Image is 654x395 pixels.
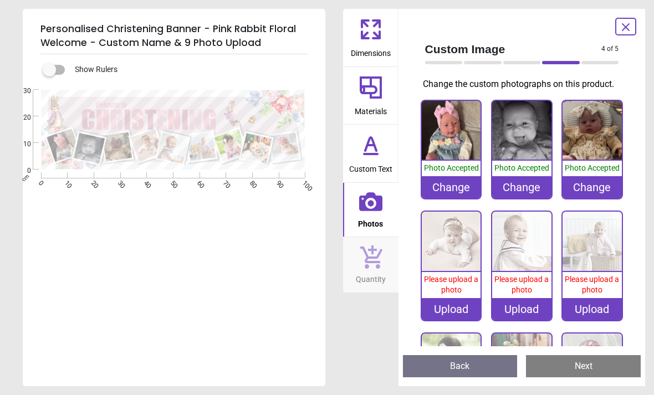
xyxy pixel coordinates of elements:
div: Change [422,176,481,198]
button: Next [526,355,641,377]
button: Quantity [343,237,398,293]
span: 10 [62,179,69,186]
span: Photo Accepted [424,163,479,172]
button: Back [403,355,518,377]
button: Custom Text [343,125,398,182]
div: Change [492,176,551,198]
div: Change [563,176,622,198]
div: Upload [492,298,551,320]
span: cm [20,172,30,182]
div: Upload [422,298,481,320]
span: Please upload a photo [565,275,619,295]
button: Materials [343,67,398,125]
span: 10 [10,140,31,149]
span: 100 [300,179,308,186]
span: 20 [89,179,96,186]
span: 80 [247,179,254,186]
span: Custom Text [349,158,392,175]
span: Materials [355,101,387,117]
span: 40 [141,179,149,186]
span: Photo Accepted [494,163,549,172]
span: 0 [10,166,31,176]
span: Dimensions [351,43,391,59]
span: 30 [10,86,31,96]
span: Photo Accepted [565,163,620,172]
span: 60 [195,179,202,186]
p: Change the custom photographs on this product. [423,78,628,90]
span: Please upload a photo [494,275,549,295]
span: 90 [274,179,281,186]
span: 70 [221,179,228,186]
span: 50 [168,179,175,186]
span: 4 of 5 [601,44,619,54]
span: Quantity [356,269,386,285]
span: 20 [10,113,31,122]
span: Please upload a photo [424,275,478,295]
span: Custom Image [425,41,602,57]
span: 0 [36,179,43,186]
div: Upload [563,298,622,320]
div: Show Rulers [49,63,325,76]
button: Dimensions [343,9,398,66]
h5: Personalised Christening Banner - Pink Rabbit Floral Welcome - Custom Name & 9 Photo Upload [40,18,308,54]
span: 30 [115,179,122,186]
button: Photos [343,183,398,237]
span: Photos [358,213,383,230]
